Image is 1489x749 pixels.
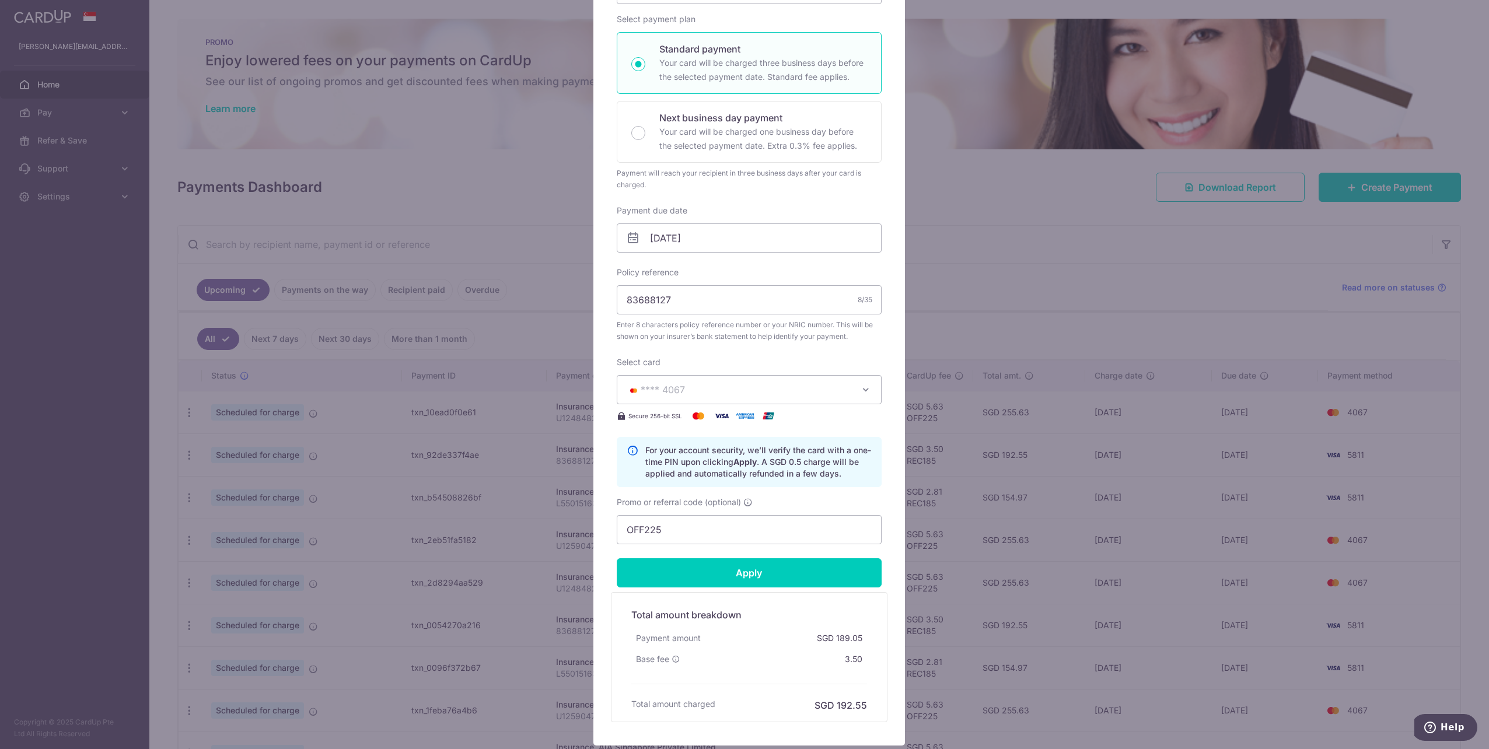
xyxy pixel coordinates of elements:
[733,457,757,467] b: Apply
[617,558,882,587] input: Apply
[617,167,882,191] div: Payment will reach your recipient in three business days after your card is charged.
[858,294,872,306] div: 8/35
[627,386,641,394] img: MASTERCARD
[812,628,867,649] div: SGD 189.05
[617,223,882,253] input: DD / MM / YYYY
[617,356,660,368] label: Select card
[631,628,705,649] div: Payment amount
[659,56,867,84] p: Your card will be charged three business days before the selected payment date. Standard fee appl...
[636,653,669,665] span: Base fee
[631,698,715,710] h6: Total amount charged
[617,205,687,216] label: Payment due date
[628,411,682,421] span: Secure 256-bit SSL
[617,496,741,508] span: Promo or referral code (optional)
[710,409,733,423] img: Visa
[645,444,872,480] p: For your account security, we’ll verify the card with a one-time PIN upon clicking . A SGD 0.5 ch...
[659,111,867,125] p: Next business day payment
[815,698,867,712] h6: SGD 192.55
[617,267,679,278] label: Policy reference
[733,409,757,423] img: American Express
[1414,714,1477,743] iframe: Opens a widget where you can find more information
[659,125,867,153] p: Your card will be charged one business day before the selected payment date. Extra 0.3% fee applies.
[840,649,867,670] div: 3.50
[757,409,780,423] img: UnionPay
[617,13,695,25] label: Select payment plan
[659,42,867,56] p: Standard payment
[631,608,867,622] h5: Total amount breakdown
[617,319,882,342] span: Enter 8 characters policy reference number or your NRIC number. This will be shown on your insure...
[687,409,710,423] img: Mastercard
